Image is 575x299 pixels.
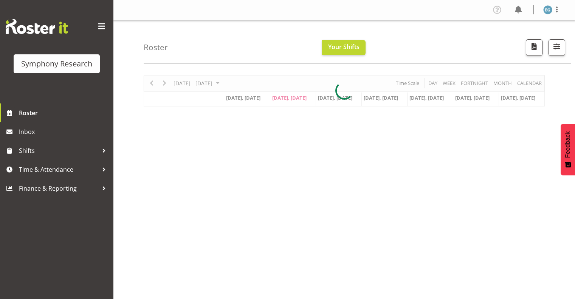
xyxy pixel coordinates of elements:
[144,43,168,52] h4: Roster
[19,145,98,156] span: Shifts
[19,107,110,119] span: Roster
[19,164,98,175] span: Time & Attendance
[328,43,360,51] span: Your Shifts
[526,39,542,56] button: Download a PDF of the roster according to the set date range.
[19,183,98,194] span: Finance & Reporting
[6,19,68,34] img: Rosterit website logo
[561,124,575,175] button: Feedback - Show survey
[543,5,552,14] img: evelyn-gray1866.jpg
[549,39,565,56] button: Filter Shifts
[564,131,571,158] span: Feedback
[21,58,92,69] div: Symphony Research
[322,40,366,55] button: Your Shifts
[19,126,110,137] span: Inbox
